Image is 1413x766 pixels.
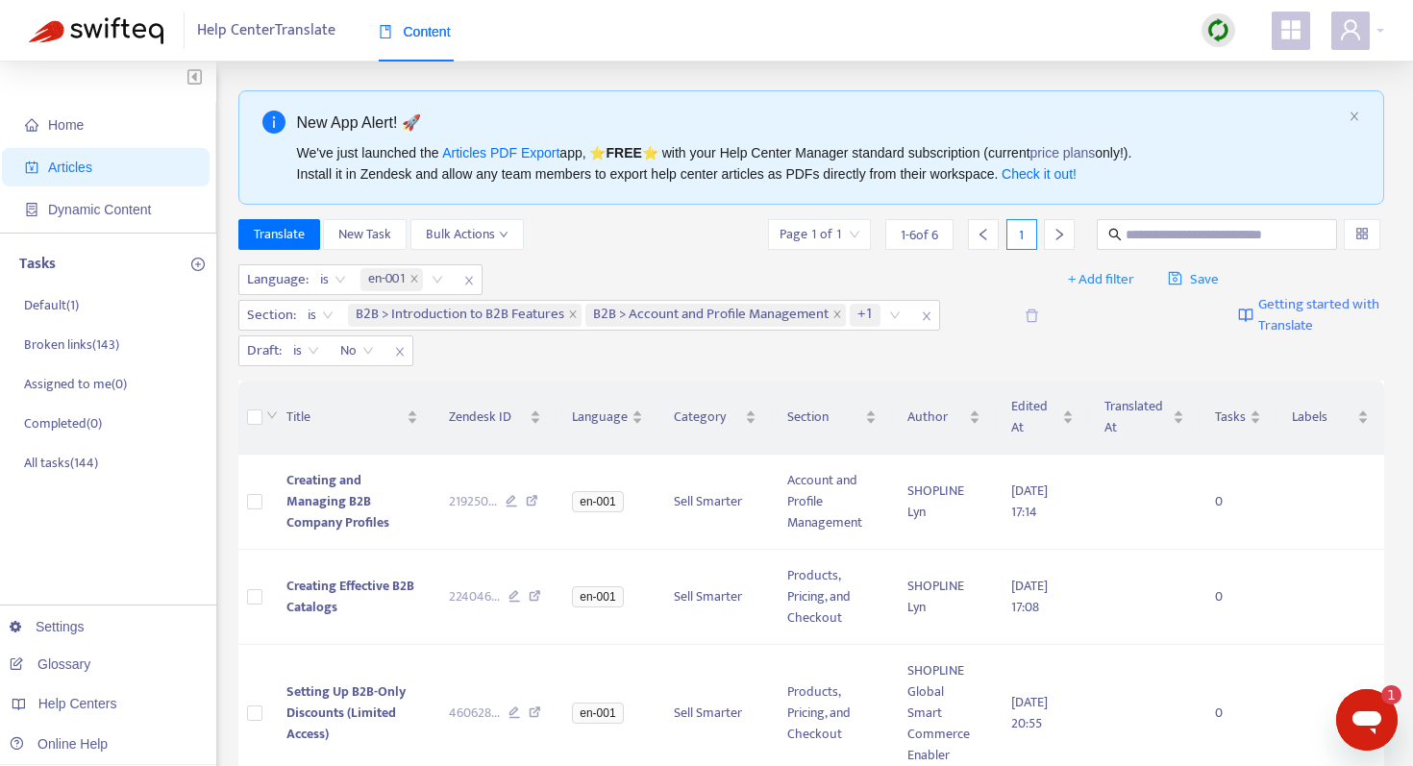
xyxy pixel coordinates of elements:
[24,374,127,394] p: Assigned to me ( 0 )
[1002,166,1077,182] a: Check it out!
[658,381,772,455] th: Category
[1349,111,1360,123] button: close
[892,455,997,550] td: SHOPLINE Lyn
[1053,228,1066,241] span: right
[10,736,108,752] a: Online Help
[254,224,305,245] span: Translate
[286,469,389,533] span: Creating and Managing B2B Company Profiles
[323,219,407,250] button: New Task
[977,228,990,241] span: left
[25,118,38,132] span: home
[457,269,482,292] span: close
[1258,294,1384,337] span: Getting started with Translate
[1336,689,1398,751] iframe: メッセージングウィンドウの起動ボタン、1件の未読メッセージ
[24,413,102,433] p: Completed ( 0 )
[1277,381,1384,455] th: Labels
[585,304,846,327] span: B2B > Account and Profile Management
[1200,550,1277,645] td: 0
[239,336,285,365] span: Draft :
[996,381,1088,455] th: Edited At
[348,304,582,327] span: B2B > Introduction to B2B Features
[1153,264,1233,295] button: saveSave
[286,407,403,428] span: Title
[197,12,335,49] span: Help Center Translate
[572,703,623,724] span: en-001
[1215,407,1246,428] span: Tasks
[293,336,319,365] span: is
[262,111,285,134] span: info-circle
[409,274,419,285] span: close
[568,309,578,321] span: close
[442,145,559,161] a: Articles PDF Export
[10,619,85,634] a: Settings
[1011,691,1048,734] span: [DATE] 20:55
[426,224,508,245] span: Bulk Actions
[572,586,623,607] span: en-001
[1025,309,1039,323] span: delete
[368,268,406,291] span: en-001
[1168,271,1182,285] span: save
[356,304,564,327] span: B2B > Introduction to B2B Features
[286,575,414,618] span: Creating Effective B2B Catalogs
[1168,268,1219,291] span: Save
[1089,381,1201,455] th: Translated At
[787,407,861,428] span: Section
[19,253,56,276] p: Tasks
[1279,18,1302,41] span: appstore
[48,117,84,133] span: Home
[271,381,434,455] th: Title
[24,334,119,355] p: Broken links ( 143 )
[25,161,38,174] span: account-book
[449,586,500,607] span: 224046 ...
[892,381,997,455] th: Author
[1068,268,1134,291] span: + Add filter
[593,304,829,327] span: B2B > Account and Profile Management
[772,455,892,550] td: Account and Profile Management
[29,17,163,44] img: Swifteq
[1011,575,1048,618] span: [DATE] 17:08
[360,268,423,291] span: en-001
[297,142,1342,185] div: We've just launched the app, ⭐ ⭐️ with your Help Center Manager standard subscription (current on...
[1339,18,1362,41] span: user
[1238,264,1384,366] a: Getting started with Translate
[1011,396,1057,438] span: Edited At
[38,696,117,711] span: Help Centers
[674,407,741,428] span: Category
[338,224,391,245] span: New Task
[25,203,38,216] span: container
[238,219,320,250] button: Translate
[1349,111,1360,122] span: close
[850,304,880,327] span: +1
[1011,480,1048,523] span: [DATE] 17:14
[658,550,772,645] td: Sell Smarter
[191,258,205,271] span: plus-circle
[449,407,527,428] span: Zendesk ID
[606,145,641,161] b: FREE
[379,24,451,39] span: Content
[907,407,966,428] span: Author
[1104,396,1170,438] span: Translated At
[297,111,1342,135] div: New App Alert! 🚀
[239,265,311,294] span: Language :
[48,202,151,217] span: Dynamic Content
[1030,145,1096,161] a: price plans
[410,219,524,250] button: Bulk Actionsdown
[320,265,346,294] span: is
[10,656,90,672] a: Glossary
[449,703,500,724] span: 460628 ...
[286,680,406,745] span: Setting Up B2B-Only Discounts (Limited Access)
[1238,308,1253,323] img: image-link
[1006,219,1037,250] div: 1
[658,455,772,550] td: Sell Smarter
[1054,264,1149,295] button: + Add filter
[1292,407,1353,428] span: Labels
[340,336,374,365] span: No
[1206,18,1230,42] img: sync.dc5367851b00ba804db3.png
[48,160,92,175] span: Articles
[449,491,497,512] span: 219250 ...
[557,381,658,455] th: Language
[1200,455,1277,550] td: 0
[434,381,558,455] th: Zendesk ID
[772,550,892,645] td: Products, Pricing, and Checkout
[832,309,842,321] span: close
